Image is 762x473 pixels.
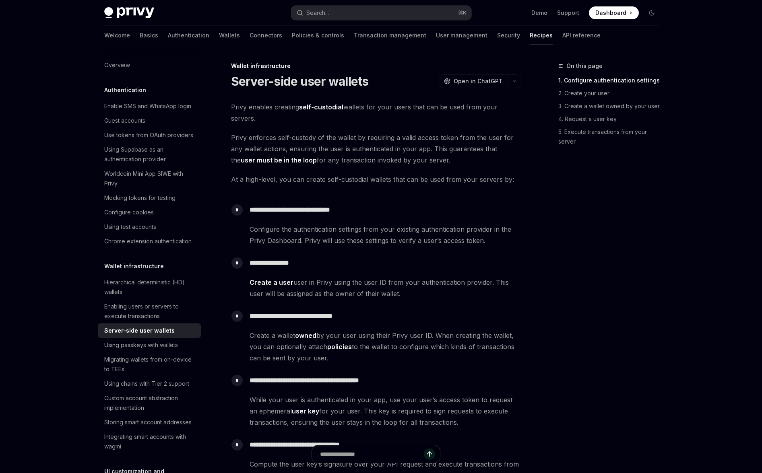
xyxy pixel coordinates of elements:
[436,26,487,45] a: User management
[98,99,201,113] a: Enable SMS and WhatsApp login
[104,193,176,203] div: Mocking tokens for testing
[531,9,547,17] a: Demo
[295,331,316,340] a: owned
[98,352,201,376] a: Migrating wallets from on-device to TEEs
[458,10,467,16] span: ⌘ K
[327,343,352,351] a: policies
[104,326,175,335] div: Server-side user wallets
[231,132,521,166] span: Privy enforces self-custody of the wallet by requiring a valid access token from the user for any...
[558,74,665,87] a: 1. Configure authentication settings
[558,125,665,148] a: 5. Execute transactions from your server
[98,191,201,205] a: Mocking tokens for testing
[354,26,426,45] a: Transaction management
[104,236,192,246] div: Chrome extension authentication
[98,167,201,191] a: Worldcoin Mini App SIWE with Privy
[231,74,369,88] h1: Server-side user wallets
[104,169,196,188] div: Worldcoin Mini App SIWE with Privy
[104,60,130,70] div: Overview
[250,330,521,364] span: Create a wallet by your user using their Privy user ID. When creating the wallet, you can optiona...
[98,430,201,454] a: Integrating smart accounts with wagmi
[250,278,293,287] a: Create a user
[140,26,158,45] a: Basics
[98,58,201,72] a: Overview
[98,415,201,430] a: Storing smart account addresses
[104,101,191,111] div: Enable SMS and WhatsApp login
[98,376,201,391] a: Using chains with Tier 2 support
[299,103,343,111] strong: self-custodial
[98,299,201,323] a: Enabling users or servers to execute transactions
[250,394,521,428] span: While your user is authenticated in your app, use your user’s access token to request an ephemera...
[241,156,317,164] strong: user must be in the loop
[558,100,665,113] a: 3. Create a wallet owned by your user
[250,26,282,45] a: Connectors
[104,355,196,374] div: Migrating wallets from on-device to TEEs
[231,174,521,185] span: At a high-level, you can create self-custodial wallets that can be used from your servers by:
[454,77,503,85] span: Open in ChatGPT
[98,220,201,234] a: Using test accounts
[104,417,192,427] div: Storing smart account addresses
[645,6,658,19] button: Toggle dark mode
[231,101,521,124] span: Privy enables creating wallets for your users that can be used from your servers.
[104,393,196,413] div: Custom account abstraction implementation
[98,205,201,220] a: Configure cookies
[104,145,196,164] div: Using Supabase as an authentication provider
[104,26,130,45] a: Welcome
[98,323,201,338] a: Server-side user wallets
[104,130,193,140] div: Use tokens from OAuth providers
[557,9,579,17] a: Support
[98,275,201,299] a: Hierarchical deterministic (HD) wallets
[104,261,164,271] h5: Wallet infrastructure
[104,302,196,321] div: Enabling users or servers to execute transactions
[562,26,601,45] a: API reference
[231,62,521,70] div: Wallet infrastructure
[104,432,196,451] div: Integrating smart accounts with wagmi
[104,85,146,95] h5: Authentication
[98,234,201,249] a: Chrome extension authentication
[558,87,665,100] a: 2. Create your user
[566,61,603,71] span: On this page
[558,113,665,125] a: 4. Request a user key
[291,6,471,20] button: Search...⌘K
[104,116,145,125] div: Guest accounts
[104,208,154,217] div: Configure cookies
[589,6,639,19] a: Dashboard
[530,26,553,45] a: Recipes
[98,391,201,415] a: Custom account abstraction implementation
[250,224,521,246] span: Configure the authentication settings from your existing authentication provider in the Privy Das...
[292,407,319,415] a: user key
[104,222,156,232] div: Using test accounts
[168,26,209,45] a: Authentication
[219,26,240,45] a: Wallets
[292,26,344,45] a: Policies & controls
[595,9,626,17] span: Dashboard
[104,7,154,19] img: dark logo
[104,379,189,389] div: Using chains with Tier 2 support
[104,278,196,297] div: Hierarchical deterministic (HD) wallets
[98,142,201,167] a: Using Supabase as an authentication provider
[424,448,435,460] button: Send message
[104,340,178,350] div: Using passkeys with wallets
[439,74,508,88] button: Open in ChatGPT
[497,26,520,45] a: Security
[306,8,329,18] div: Search...
[98,338,201,352] a: Using passkeys with wallets
[98,113,201,128] a: Guest accounts
[250,277,521,299] span: user in Privy using the user ID from your authentication provider. This user will be assigned as ...
[98,128,201,142] a: Use tokens from OAuth providers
